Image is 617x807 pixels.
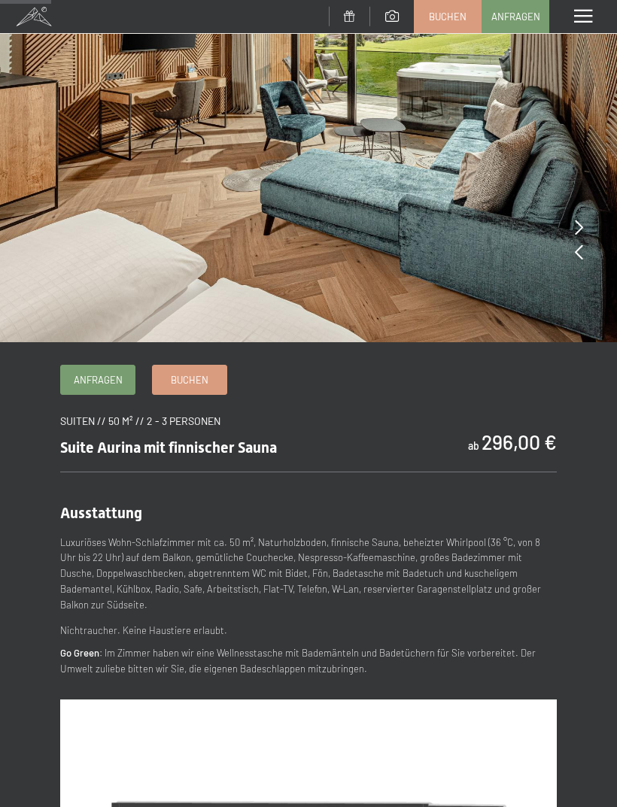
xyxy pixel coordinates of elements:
p: Nichtraucher. Keine Haustiere erlaubt. [60,623,557,639]
span: Ausstattung [60,504,142,522]
span: Buchen [429,10,467,23]
span: ab [468,439,479,452]
a: Anfragen [482,1,549,32]
p: Luxuriöses Wohn-Schlafzimmer mit ca. 50 m², Naturholzboden, finnische Sauna, beheizter Whirlpool ... [60,535,557,613]
p: : Im Zimmer haben wir eine Wellnesstasche mit Bademänteln und Badetüchern für Sie vorbereitet. De... [60,645,557,677]
b: 296,00 € [482,429,557,454]
span: Anfragen [491,10,540,23]
span: Suite Aurina mit finnischer Sauna [60,438,277,457]
span: Anfragen [74,373,123,387]
span: Suiten // 50 m² // 2 - 3 Personen [60,414,220,427]
a: Buchen [415,1,481,32]
a: Buchen [153,366,226,394]
a: Anfragen [61,366,135,394]
strong: Go Green [60,647,99,659]
span: Buchen [171,373,208,387]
